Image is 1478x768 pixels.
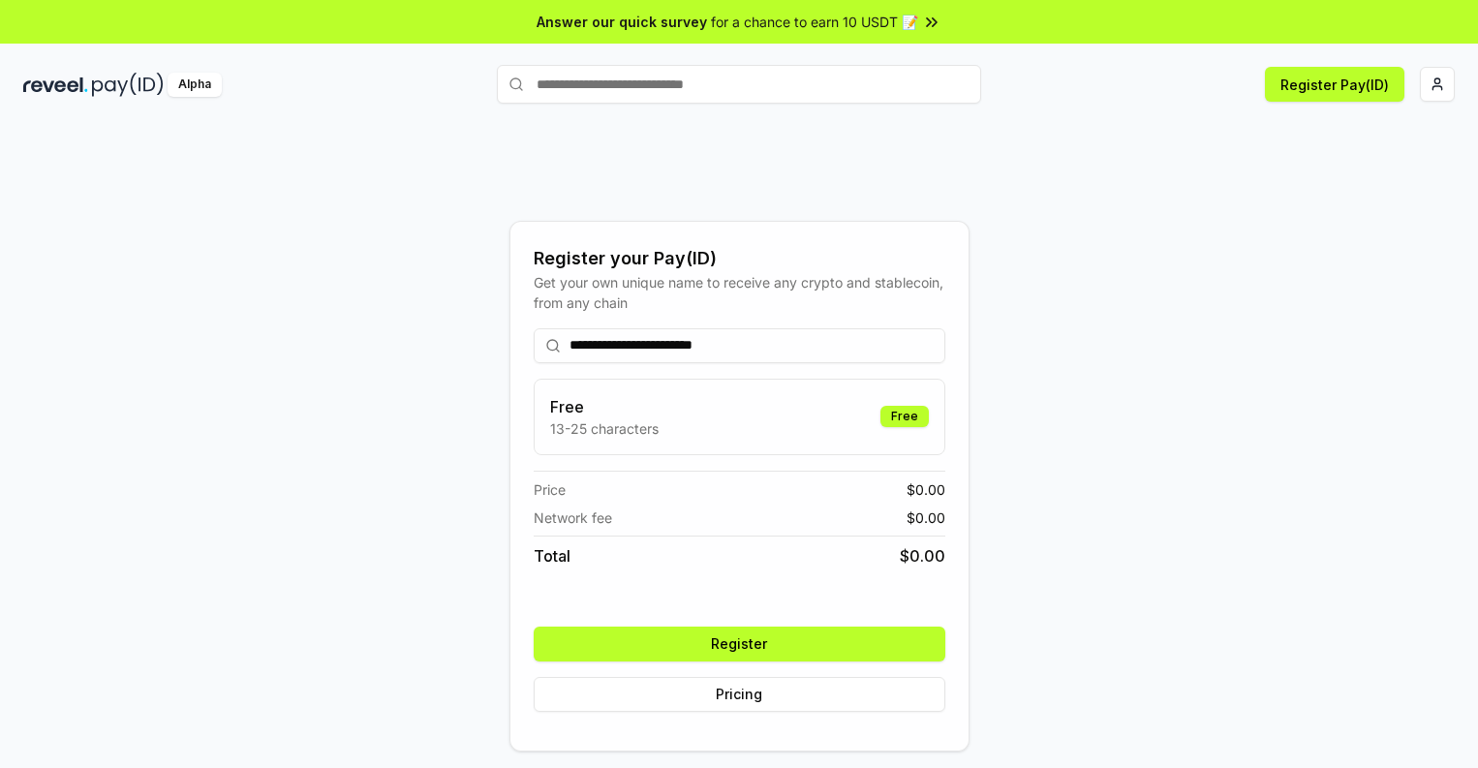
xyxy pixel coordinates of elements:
[1265,67,1404,102] button: Register Pay(ID)
[534,245,945,272] div: Register your Pay(ID)
[534,507,612,528] span: Network fee
[907,479,945,500] span: $ 0.00
[534,272,945,313] div: Get your own unique name to receive any crypto and stablecoin, from any chain
[711,12,918,32] span: for a chance to earn 10 USDT 📝
[92,73,164,97] img: pay_id
[168,73,222,97] div: Alpha
[23,73,88,97] img: reveel_dark
[534,479,566,500] span: Price
[900,544,945,568] span: $ 0.00
[534,677,945,712] button: Pricing
[550,418,659,439] p: 13-25 characters
[550,395,659,418] h3: Free
[534,544,570,568] span: Total
[880,406,929,427] div: Free
[537,12,707,32] span: Answer our quick survey
[907,507,945,528] span: $ 0.00
[534,627,945,661] button: Register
